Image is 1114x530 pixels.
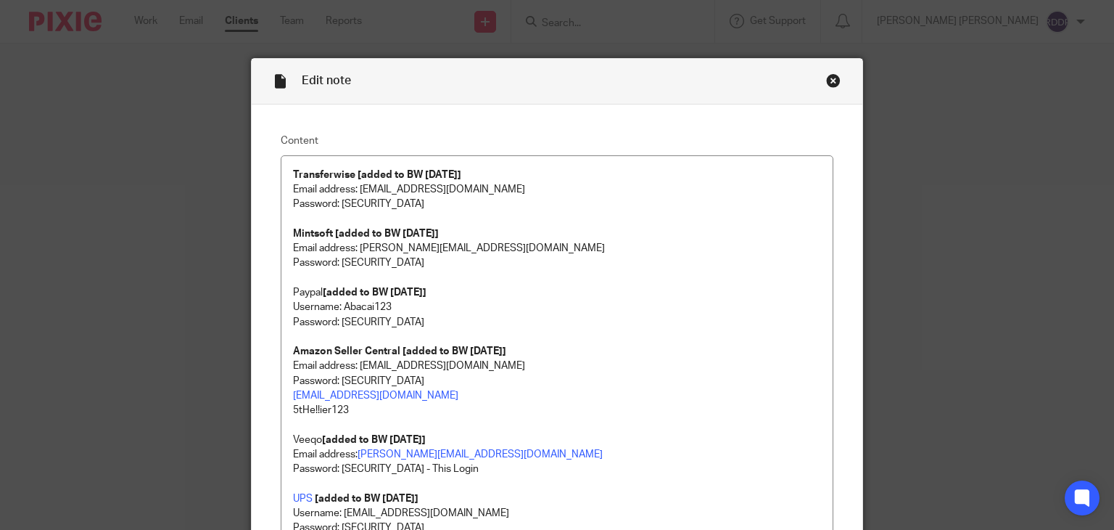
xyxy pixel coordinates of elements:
[293,229,333,239] strong: Mintsoft
[293,170,461,180] strong: Transferwise [added to BW [DATE]]
[293,346,506,356] strong: Amazon Seller Central [added to BW [DATE]]
[293,241,822,256] p: Email address: [PERSON_NAME][EMAIL_ADDRESS][DOMAIN_NAME]
[293,285,822,315] p: Paypal Username: Abacai123
[293,506,822,521] p: Username: [EMAIL_ADDRESS][DOMAIN_NAME]
[293,494,313,504] a: UPS
[293,256,822,270] p: Password: [SECURITY_DATA]
[281,134,834,148] label: Content
[293,182,822,197] p: Email address: [EMAIL_ADDRESS][DOMAIN_NAME]
[335,229,439,239] strong: [added to BW [DATE]]
[323,288,426,298] strong: [added to BW [DATE]]
[293,359,822,388] p: Email address: [EMAIL_ADDRESS][DOMAIN_NAME] Password: [SECURITY_DATA]
[302,75,351,86] span: Edit note
[293,433,822,447] p: Veeqo
[826,73,841,88] div: Close this dialog window
[293,403,822,417] p: 5tHe!!ier123
[322,435,426,445] strong: [added to BW [DATE]]
[293,391,458,401] a: [EMAIL_ADDRESS][DOMAIN_NAME]
[315,494,418,504] strong: [added to BW [DATE]]
[293,197,822,211] p: Password: [SECURITY_DATA]
[293,462,822,476] p: Password: [SECURITY_DATA] - This Login
[293,447,822,462] p: Email address:
[293,315,822,330] p: Password: [SECURITY_DATA]
[358,449,603,460] a: [PERSON_NAME][EMAIL_ADDRESS][DOMAIN_NAME]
